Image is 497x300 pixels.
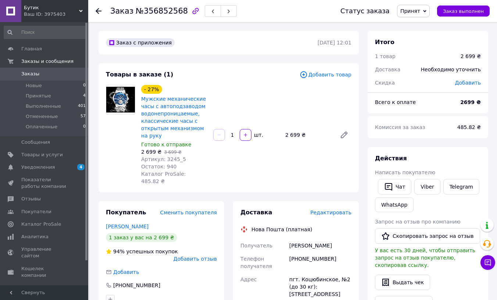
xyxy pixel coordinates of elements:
button: Выдать чек [375,275,430,290]
span: Телефон получателя [240,256,272,269]
div: [PHONE_NUMBER] [288,252,353,273]
span: Товары в заказе (1) [106,71,173,78]
span: 485.82 ₴ [457,124,481,130]
span: Принят [400,8,420,14]
span: Скидка [375,80,395,86]
input: Поиск [4,26,86,39]
span: Бутик [24,4,79,11]
span: Адрес [240,276,257,282]
span: Кошелек компании [21,265,68,279]
span: Написать покупателю [375,169,435,175]
span: 2 699 ₴ [141,149,161,155]
span: Выполненные [26,103,61,110]
div: 2 699 ₴ [461,53,481,60]
span: №356852568 [136,7,188,15]
span: Действия [375,155,407,162]
span: Добавить [455,80,481,86]
img: Мужские механические часы с автоподзаводом водонепроницаемые, классические часы с открытым механи... [106,87,135,113]
span: Комиссия за заказ [375,124,425,130]
span: Каталог ProSale: 485.82 ₴ [141,171,186,184]
span: Каталог ProSale [21,221,61,228]
div: Ваш ID: 3975403 [24,11,88,18]
span: Маркет [21,285,40,291]
button: Заказ выполнен [437,6,490,17]
span: Редактировать [310,210,351,215]
span: Уведомления [21,164,55,171]
span: Товары и услуги [21,151,63,158]
span: 4 [77,164,85,170]
span: Заказ [110,7,133,15]
button: Скопировать запрос на отзыв [375,228,480,244]
span: Управление сайтом [21,246,68,259]
span: 4 [83,93,86,99]
span: 1 товар [375,53,396,59]
span: Новые [26,82,42,89]
div: [PERSON_NAME] [288,239,353,252]
span: Сменить покупателя [160,210,217,215]
span: 94% [113,249,125,254]
div: успешных покупок [106,248,178,255]
a: [PERSON_NAME] [106,224,149,229]
span: Готово к отправке [141,142,192,147]
div: Заказ с приложения [106,38,175,47]
span: 0 [83,82,86,89]
time: [DATE] 12:01 [318,40,351,46]
a: Редактировать [337,128,351,142]
div: Нова Пошта (платная) [250,226,314,233]
span: Получатель [240,243,272,249]
span: Принятые [26,93,51,99]
span: Доставка [240,209,272,216]
div: - 27% [141,85,162,94]
a: Мужские механические часы с автоподзаводом водонепроницаемые, классические часы с открытым механи... [141,96,206,139]
b: 2699 ₴ [460,99,481,105]
span: Добавить отзыв [174,256,217,262]
span: Заказы [21,71,39,77]
div: шт. [252,131,264,139]
span: 401 [78,103,86,110]
span: Показатели работы компании [21,176,68,190]
span: Всего к оплате [375,99,416,105]
span: Добавить товар [300,71,351,79]
span: Остаток: 940 [141,164,177,169]
span: Заказы и сообщения [21,58,74,65]
span: Отмененные [26,113,58,120]
span: Покупатель [106,209,146,216]
div: [PHONE_NUMBER] [112,282,161,289]
a: Viber [414,179,440,194]
a: WhatsApp [375,197,414,212]
span: Покупатели [21,208,51,215]
span: Оплаченные [26,124,57,130]
span: 0 [83,124,86,130]
span: Аналитика [21,233,49,240]
a: Telegram [443,179,479,194]
span: Главная [21,46,42,52]
span: У вас есть 30 дней, чтобы отправить запрос на отзыв покупателю, скопировав ссылку. [375,247,475,268]
span: Итого [375,39,394,46]
span: 3 699 ₴ [164,150,181,155]
span: Запрос на отзыв про компанию [375,219,461,225]
span: Доставка [375,67,400,72]
div: 1 заказ у вас на 2 699 ₴ [106,233,177,242]
span: 57 [81,113,86,120]
div: Статус заказа [340,7,390,15]
span: Добавить [113,269,139,275]
div: Вернуться назад [96,7,101,15]
div: 2 699 ₴ [282,130,334,140]
button: Чат [378,179,411,194]
div: Необходимо уточнить [416,61,485,78]
button: Чат с покупателем [480,255,495,270]
span: Отзывы [21,196,41,202]
span: Сообщения [21,139,50,146]
span: Артикул: 3245_5 [141,156,186,162]
span: Заказ выполнен [443,8,484,14]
